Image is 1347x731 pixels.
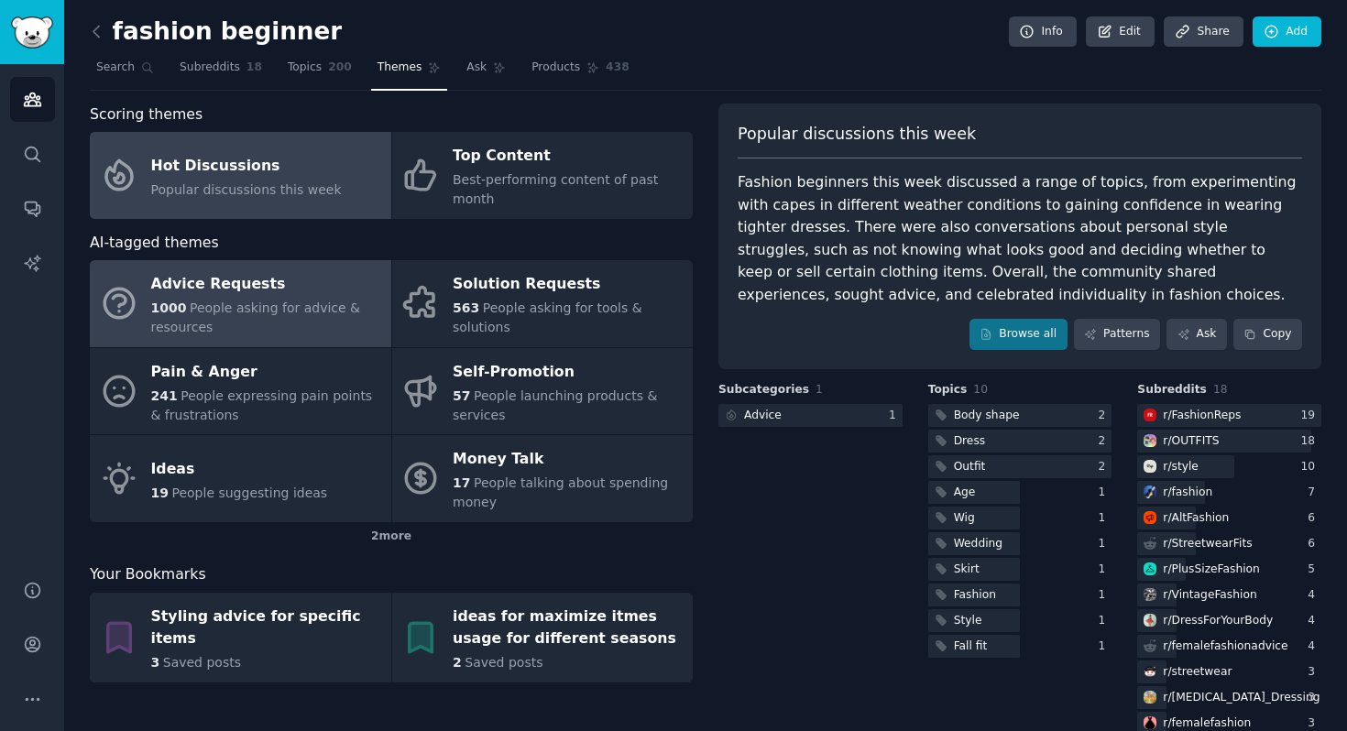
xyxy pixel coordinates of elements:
div: r/ PlusSizeFashion [1163,562,1260,578]
a: Pain & Anger241People expressing pain points & frustrations [90,348,391,435]
a: Skirt1 [928,558,1112,581]
span: Popular discussions this week [151,182,342,197]
img: femalefashion [1144,716,1156,729]
a: Money Talk17People talking about spending money [392,435,694,522]
div: 18 [1300,433,1321,450]
div: Outfit [954,459,986,475]
div: 1 [1099,536,1112,552]
div: 7 [1308,485,1321,501]
img: GummySearch logo [11,16,53,49]
div: r/ OUTFITS [1163,433,1219,450]
div: 2 more [90,522,693,551]
span: People launching products & services [453,388,657,422]
div: r/ style [1163,459,1199,475]
a: Styling advice for specific items3Saved posts [90,593,391,682]
div: 1 [1099,613,1112,629]
span: Scoring themes [90,104,203,126]
a: Info [1009,16,1077,48]
div: r/ [MEDICAL_DATA]_Dressing [1163,690,1320,706]
button: Copy [1233,319,1302,350]
span: Ask [466,60,487,76]
div: 4 [1308,587,1321,604]
a: streetwearr/streetwear3 [1137,660,1321,683]
span: Saved posts [163,655,241,670]
div: Fashion [954,587,996,604]
div: 2 [1099,459,1112,475]
a: Solution Requests563People asking for tools & solutions [392,260,694,347]
div: 1 [889,408,903,424]
div: 4 [1308,638,1321,655]
span: 57 [453,388,470,403]
span: People asking for advice & resources [151,300,361,334]
span: People asking for tools & solutions [453,300,642,334]
span: 17 [453,475,470,490]
div: Pain & Anger [151,357,382,387]
a: Patterns [1074,319,1160,350]
div: Solution Requests [453,270,684,300]
img: VintageFashion [1144,588,1156,601]
a: Body shape2 [928,404,1112,427]
a: Fall fit1 [928,635,1112,658]
a: Ask [460,53,512,91]
div: 1 [1099,587,1112,604]
div: 2 [1099,408,1112,424]
a: Hot DiscussionsPopular discussions this week [90,132,391,219]
div: 1 [1099,510,1112,527]
div: Style [954,613,982,629]
div: 2 [1099,433,1112,450]
a: Topics200 [281,53,358,91]
img: Dopamine_Dressing [1144,691,1156,704]
span: 1000 [151,300,187,315]
a: Outfit2 [928,455,1112,478]
span: People talking about spending money [453,475,668,509]
a: r/StreetwearFits6 [1137,532,1321,555]
a: r/femalefashionadvice4 [1137,635,1321,658]
a: Age1 [928,481,1112,504]
div: r/ StreetwearFits [1163,536,1252,552]
div: r/ streetwear [1163,664,1232,681]
div: 1 [1099,562,1112,578]
span: Popular discussions this week [738,123,976,146]
span: 10 [973,383,988,396]
div: 3 [1308,690,1321,706]
div: 4 [1308,613,1321,629]
div: Body shape [954,408,1020,424]
img: fashion [1144,486,1156,498]
span: Subreddits [180,60,240,76]
a: Browse all [969,319,1068,350]
div: Fall fit [954,638,988,655]
span: 438 [606,60,630,76]
a: PlusSizeFashionr/PlusSizeFashion5 [1137,558,1321,581]
span: 241 [151,388,178,403]
a: Subreddits18 [173,53,268,91]
span: Your Bookmarks [90,563,206,586]
div: 5 [1308,562,1321,578]
span: Search [96,60,135,76]
a: Fashion1 [928,584,1112,606]
div: 3 [1308,664,1321,681]
div: r/ femalefashionadvice [1163,638,1287,655]
div: Self-Promotion [453,357,684,387]
a: Search [90,53,160,91]
div: ideas for maximize itmes usage for different seasons [453,602,684,653]
span: 200 [328,60,352,76]
div: Ideas [151,454,328,484]
div: Wedding [954,536,1002,552]
div: r/ AltFashion [1163,510,1229,527]
span: Products [531,60,580,76]
a: Share [1164,16,1243,48]
div: 19 [1300,408,1321,424]
span: People expressing pain points & frustrations [151,388,373,422]
span: 1 [816,383,823,396]
div: r/ fashion [1163,485,1212,501]
span: Topics [288,60,322,76]
a: AltFashionr/AltFashion6 [1137,507,1321,529]
span: People suggesting ideas [171,486,327,500]
a: Dopamine_Dressingr/[MEDICAL_DATA]_Dressing3 [1137,686,1321,709]
span: 18 [246,60,262,76]
div: 10 [1300,459,1321,475]
a: FashionRepsr/FashionReps19 [1137,404,1321,427]
div: Wig [954,510,975,527]
div: Fashion beginners this week discussed a range of topics, from experimenting with capes in differe... [738,171,1302,306]
span: Saved posts [465,655,542,670]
